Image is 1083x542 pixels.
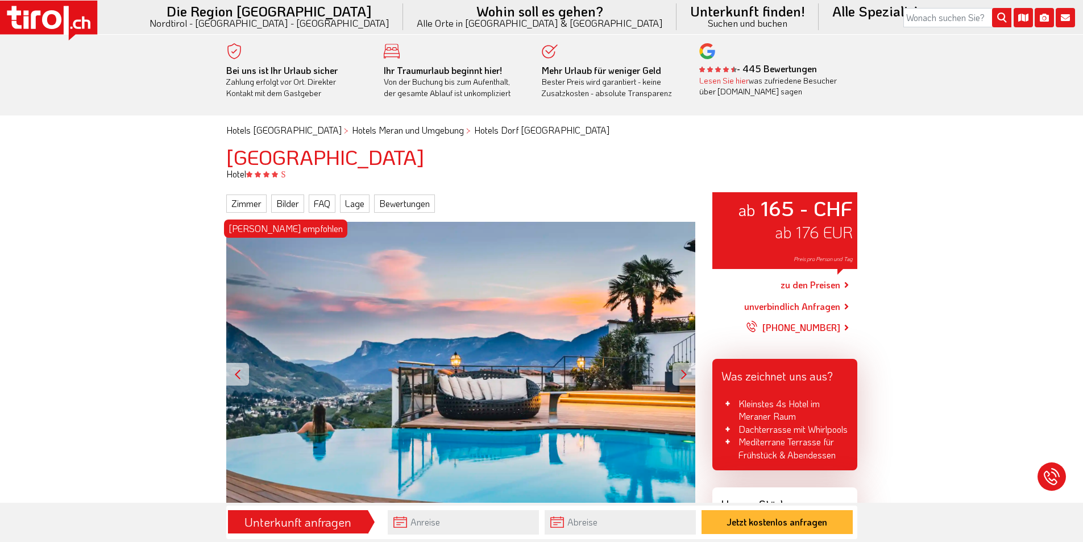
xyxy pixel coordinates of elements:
a: Bilder [271,195,304,213]
b: Ihr Traumurlaub beginnt hier! [384,64,502,76]
div: Hotel [218,168,866,180]
i: Karte öffnen [1014,8,1033,27]
b: Mehr Urlaub für weniger Geld [542,64,661,76]
b: Bei uns ist Ihr Urlaub sicher [226,64,338,76]
i: Kontakt [1056,8,1075,27]
li: Mediterrane Terrasse für Frühstück & Abendessen [721,436,848,461]
a: Bewertungen [374,195,435,213]
div: Von der Buchung bis zum Aufenthalt, der gesamte Ablauf ist unkompliziert [384,65,525,99]
div: Unterkunft anfragen [231,512,364,532]
span: Preis pro Person und Tag [794,255,853,263]
div: [PERSON_NAME] empfohlen [224,220,347,238]
small: ab [738,199,756,220]
li: Kleinstes 4s Hotel im Meraner Raum [721,398,848,423]
input: Anreise [388,510,539,535]
h1: [GEOGRAPHIC_DATA] [226,146,857,168]
img: google [699,43,715,59]
a: Hotels Dorf [GEOGRAPHIC_DATA] [474,124,609,136]
a: Lage [340,195,370,213]
a: [PHONE_NUMBER] [746,313,840,342]
div: Unsere Stärken [712,487,857,517]
span: ab 176 EUR [775,222,853,242]
div: Was zeichnet uns aus? [712,359,857,388]
input: Abreise [545,510,696,535]
small: Suchen und buchen [690,18,805,28]
b: - 445 Bewertungen [699,63,817,75]
strong: 165 - CHF [761,195,853,221]
a: Lesen Sie hier [699,75,749,86]
div: was zufriedene Besucher über [DOMAIN_NAME] sagen [699,75,840,97]
i: Fotogalerie [1035,8,1054,27]
small: Nordtirol - [GEOGRAPHIC_DATA] - [GEOGRAPHIC_DATA] [150,18,389,28]
a: FAQ [309,195,335,213]
div: Bester Preis wird garantiert - keine Zusatzkosten - absolute Transparenz [542,65,683,99]
button: Jetzt kostenlos anfragen [702,510,853,534]
a: Zimmer [226,195,267,213]
input: Wonach suchen Sie? [903,8,1011,27]
div: Zahlung erfolgt vor Ort. Direkter Kontakt mit dem Gastgeber [226,65,367,99]
a: zu den Preisen [781,271,840,300]
a: unverbindlich Anfragen [744,300,840,313]
small: Alle Orte in [GEOGRAPHIC_DATA] & [GEOGRAPHIC_DATA] [417,18,663,28]
a: Hotels Meran und Umgebung [352,124,464,136]
a: Hotels [GEOGRAPHIC_DATA] [226,124,342,136]
li: Dachterrasse mit Whirlpools [721,423,848,436]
